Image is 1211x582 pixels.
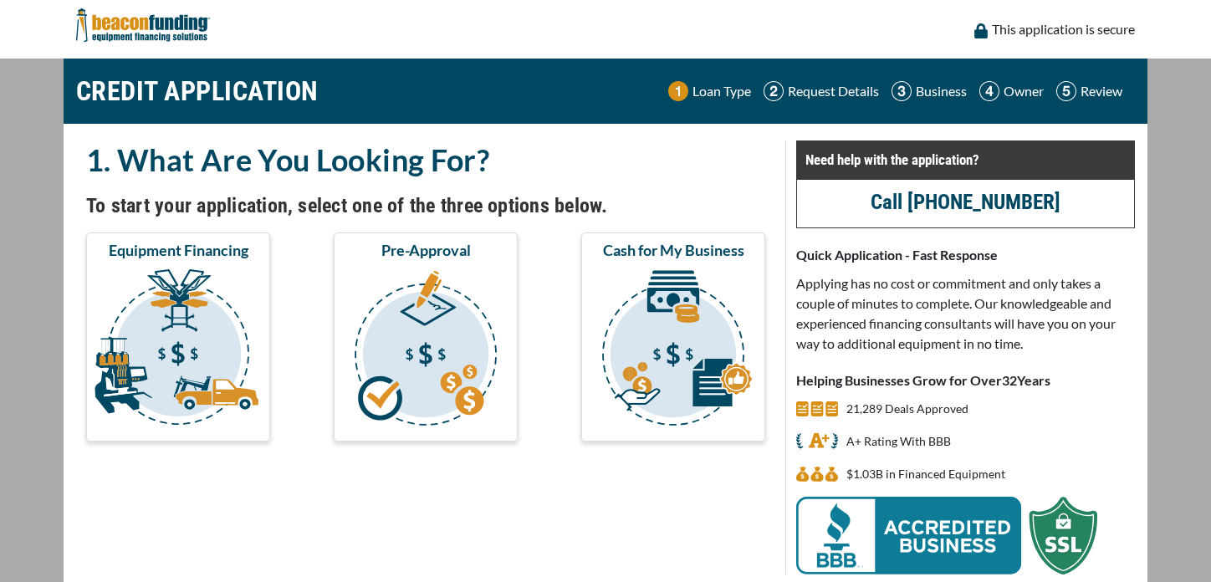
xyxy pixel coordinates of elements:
[76,67,319,115] h1: CREDIT APPLICATION
[892,81,912,101] img: Step 3
[916,81,967,101] p: Business
[764,81,784,101] img: Step 2
[381,240,471,260] span: Pre-Approval
[337,267,514,434] img: Pre-Approval
[86,232,270,442] button: Equipment Financing
[992,19,1135,39] p: This application is secure
[788,81,879,101] p: Request Details
[109,240,248,260] span: Equipment Financing
[1004,81,1044,101] p: Owner
[796,497,1097,574] img: BBB Acredited Business and SSL Protection
[871,190,1060,214] a: Call [PHONE_NUMBER]
[805,150,1126,170] p: Need help with the application?
[585,267,762,434] img: Cash for My Business
[796,245,1135,265] p: Quick Application - Fast Response
[846,431,951,452] p: A+ Rating With BBB
[581,232,765,442] button: Cash for My Business
[603,240,744,260] span: Cash for My Business
[334,232,518,442] button: Pre-Approval
[1002,372,1017,388] span: 32
[86,140,765,179] h2: 1. What Are You Looking For?
[796,370,1135,391] p: Helping Businesses Grow for Over Years
[1056,81,1076,101] img: Step 5
[89,267,267,434] img: Equipment Financing
[979,81,999,101] img: Step 4
[668,81,688,101] img: Step 1
[846,399,968,419] p: 21,289 Deals Approved
[692,81,751,101] p: Loan Type
[974,23,988,38] img: lock icon to convery security
[846,464,1005,484] p: $1.03B in Financed Equipment
[1081,81,1122,101] p: Review
[86,191,765,220] h4: To start your application, select one of the three options below.
[796,273,1135,354] p: Applying has no cost or commitment and only takes a couple of minutes to complete. Our knowledgea...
